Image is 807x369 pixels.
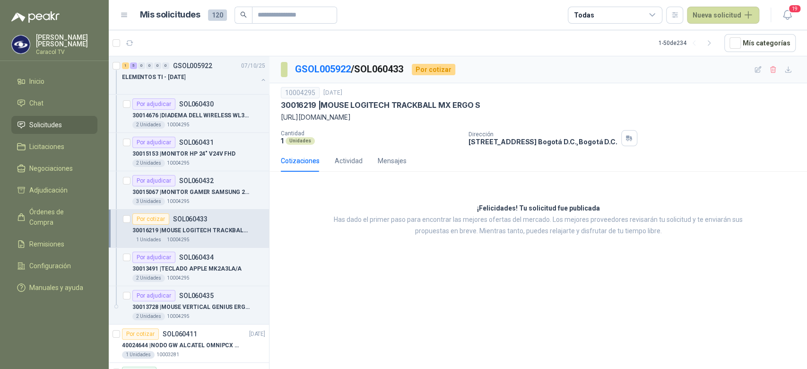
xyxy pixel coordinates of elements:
[36,34,97,47] p: [PERSON_NAME] [PERSON_NAME]
[321,214,756,237] p: Has dado el primer paso para encontrar las mejores ofertas del mercado. Los mejores proveedores r...
[29,207,88,228] span: Órdenes de Compra
[132,274,165,282] div: 2 Unidades
[179,101,214,107] p: SOL060430
[132,198,165,205] div: 3 Unidades
[167,313,190,320] p: 10004295
[132,137,175,148] div: Por adjudicar
[208,9,227,21] span: 120
[11,138,97,156] a: Licitaciones
[335,156,363,166] div: Actividad
[11,203,97,231] a: Órdenes de Compra
[11,257,97,275] a: Configuración
[724,34,796,52] button: Mís categorías
[132,252,175,263] div: Por adjudicar
[156,351,179,359] p: 10003281
[132,175,175,186] div: Por adjudicar
[132,111,250,120] p: 30014676 | DIADEMA DELL WIRELESS WL3024
[132,121,165,129] div: 2 Unidades
[412,64,455,75] div: Por cotizar
[109,133,269,171] a: Por adjudicarSOL06043130015153 |MONITOR HP 24" V24V FHD2 Unidades10004295
[36,49,97,55] p: Caracol TV
[122,60,267,90] a: 1 5 0 0 0 0 GSOL00592207/10/25 ELEMENTOS TI - [DATE]
[286,137,315,145] div: Unidades
[179,292,214,299] p: SOL060435
[132,188,250,197] p: 30015067 | MONITOR GAMER SAMSUNG 27" ODYSEEY DG300
[130,62,137,69] div: 5
[11,159,97,177] a: Negociaciones
[249,330,265,339] p: [DATE]
[167,236,190,244] p: 10004295
[29,120,62,130] span: Solicitudes
[779,7,796,24] button: 19
[687,7,759,24] button: Nueva solicitud
[477,203,600,214] h3: ¡Felicidades! Tu solicitud fue publicada
[29,239,64,249] span: Remisiones
[281,100,480,110] p: 30016219 | MOUSE LOGITECH TRACKBALL MX ERGO S
[469,138,617,146] p: [STREET_ADDRESS] Bogotá D.C. , Bogotá D.C.
[295,63,351,75] a: GSOL005922
[11,279,97,297] a: Manuales y ayuda
[788,4,801,13] span: 19
[11,181,97,199] a: Adjudicación
[29,163,73,174] span: Negociaciones
[132,236,165,244] div: 1 Unidades
[179,254,214,261] p: SOL060434
[109,248,269,286] a: Por adjudicarSOL06043430013491 |TECLADO APPLE MK2A3LA/A2 Unidades10004295
[109,95,269,133] a: Por adjudicarSOL06043030014676 |DIADEMA DELL WIRELESS WL30242 Unidades10004295
[167,159,190,167] p: 10004295
[162,62,169,69] div: 0
[109,210,269,248] a: Por cotizarSOL06043330016219 |MOUSE LOGITECH TRACKBALL MX ERGO S1 Unidades10004295
[29,76,44,87] span: Inicio
[109,325,269,363] a: Por cotizarSOL060411[DATE] 40024644 |NODO GW ALCATEL OMNIPCX ENTERPRISE SIP1 Unidades10003281
[132,264,242,273] p: 30013491 | TECLADO APPLE MK2A3LA/A
[132,98,175,110] div: Por adjudicar
[240,11,247,18] span: search
[146,62,153,69] div: 0
[29,98,43,108] span: Chat
[163,331,197,337] p: SOL060411
[122,328,159,340] div: Por cotizar
[179,139,214,146] p: SOL060431
[11,116,97,134] a: Solicitudes
[11,11,60,23] img: Logo peakr
[29,261,71,271] span: Configuración
[132,303,250,312] p: 30013728 | MOUSE VERTICAL GENIUS ERGO 8250S INALAMB
[281,156,320,166] div: Cotizaciones
[12,35,30,53] img: Company Logo
[11,94,97,112] a: Chat
[132,290,175,301] div: Por adjudicar
[11,235,97,253] a: Remisiones
[281,130,461,137] p: Cantidad
[281,137,284,145] p: 1
[469,131,617,138] p: Dirección
[109,171,269,210] a: Por adjudicarSOL06043230015067 |MONITOR GAMER SAMSUNG 27" ODYSEEY DG3003 Unidades10004295
[179,177,214,184] p: SOL060432
[241,61,265,70] p: 07/10/25
[167,198,190,205] p: 10004295
[173,216,208,222] p: SOL060433
[281,87,320,98] div: 10004295
[659,35,717,51] div: 1 - 50 de 234
[323,88,342,97] p: [DATE]
[122,341,240,350] p: 40024644 | NODO GW ALCATEL OMNIPCX ENTERPRISE SIP
[167,121,190,129] p: 10004295
[122,351,155,359] div: 1 Unidades
[173,62,212,69] p: GSOL005922
[29,185,68,195] span: Adjudicación
[132,226,250,235] p: 30016219 | MOUSE LOGITECH TRACKBALL MX ERGO S
[132,313,165,320] div: 2 Unidades
[574,10,594,20] div: Todas
[132,149,235,158] p: 30015153 | MONITOR HP 24" V24V FHD
[295,62,404,77] p: / SOL060433
[132,159,165,167] div: 2 Unidades
[167,274,190,282] p: 10004295
[122,62,129,69] div: 1
[154,62,161,69] div: 0
[109,286,269,325] a: Por adjudicarSOL06043530013728 |MOUSE VERTICAL GENIUS ERGO 8250S INALAMB2 Unidades10004295
[122,73,185,82] p: ELEMENTOS TI - [DATE]
[140,8,200,22] h1: Mis solicitudes
[378,156,407,166] div: Mensajes
[281,112,796,123] p: [URL][DOMAIN_NAME]
[132,213,169,225] div: Por cotizar
[29,141,64,152] span: Licitaciones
